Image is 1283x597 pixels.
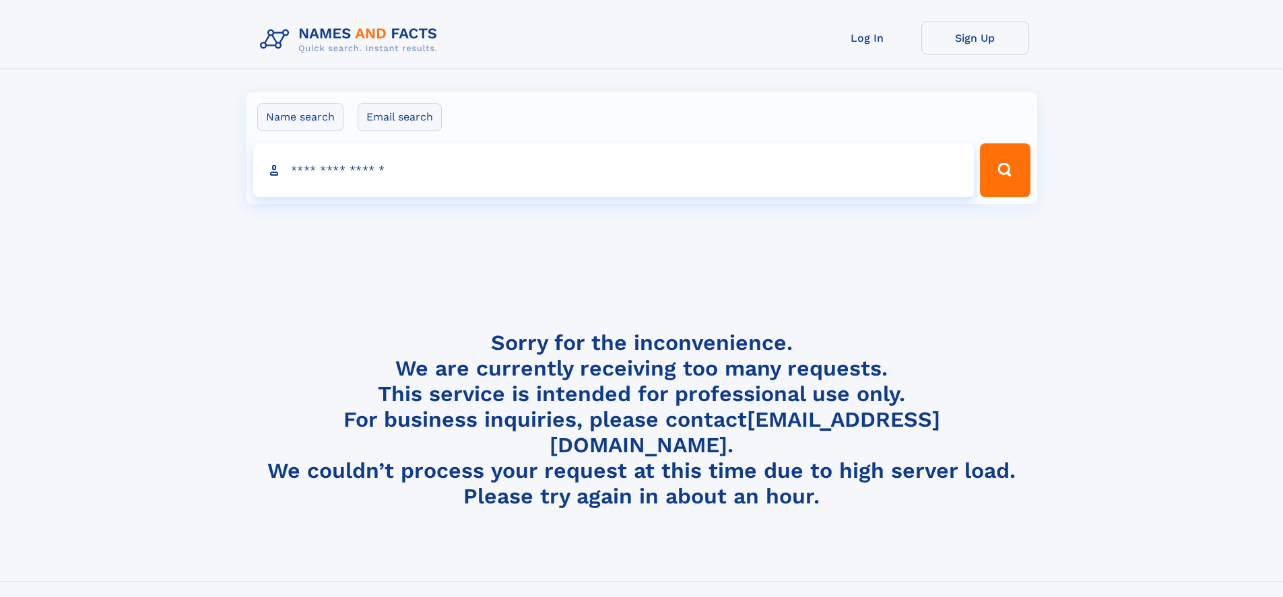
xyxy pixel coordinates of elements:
[255,330,1029,510] h4: Sorry for the inconvenience. We are currently receiving too many requests. This service is intend...
[255,22,449,58] img: Logo Names and Facts
[814,22,921,55] a: Log In
[257,103,343,131] label: Name search
[921,22,1029,55] a: Sign Up
[358,103,442,131] label: Email search
[550,407,940,458] a: [EMAIL_ADDRESS][DOMAIN_NAME]
[980,143,1030,197] button: Search Button
[253,143,975,197] input: search input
